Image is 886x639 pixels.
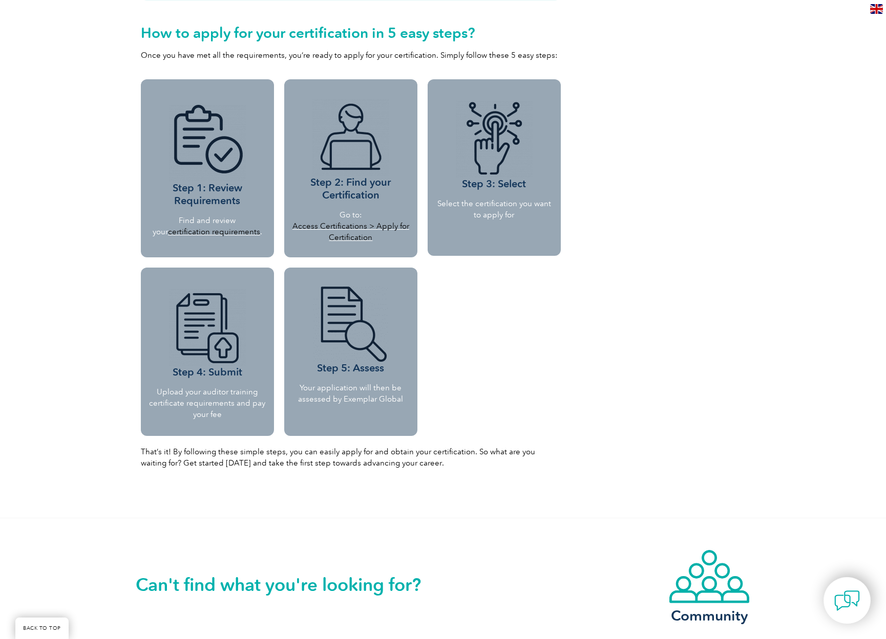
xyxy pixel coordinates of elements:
[136,577,443,593] h2: Can't find what you're looking for?
[288,382,414,405] p: Your application will then be assessed by Exemplar Global
[141,446,561,469] p: That’s it! By following these simple steps, you can easily apply for and obtain your certificatio...
[141,50,561,61] p: Once you have met all the requirements, you’re ready to apply for your certification. Simply foll...
[292,222,409,242] a: Access Certifications > Apply for Certification
[668,609,750,622] h3: Community
[288,285,414,374] h3: Step 5: Assess
[149,386,266,420] p: Upload your auditor training certificate requirements and pay your fee
[141,25,561,41] h2: How to apply for your certification in 5 easy steps?
[290,209,411,243] p: Go to:
[668,549,750,604] img: icon-community.webp
[435,198,553,221] p: Select the certification you want to apply for
[290,99,411,202] h3: Step 2: Find your Certification
[153,215,262,237] p: Find and review your .
[870,4,883,14] img: en
[168,227,260,236] a: certification requirements
[15,618,69,639] a: BACK TO TOP
[668,549,750,622] a: Community
[435,101,553,190] h3: Step 3: Select
[834,588,860,613] img: contact-chat.png
[149,289,266,379] h3: Step 4: Submit
[153,105,262,207] h3: Step 1: Review Requirements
